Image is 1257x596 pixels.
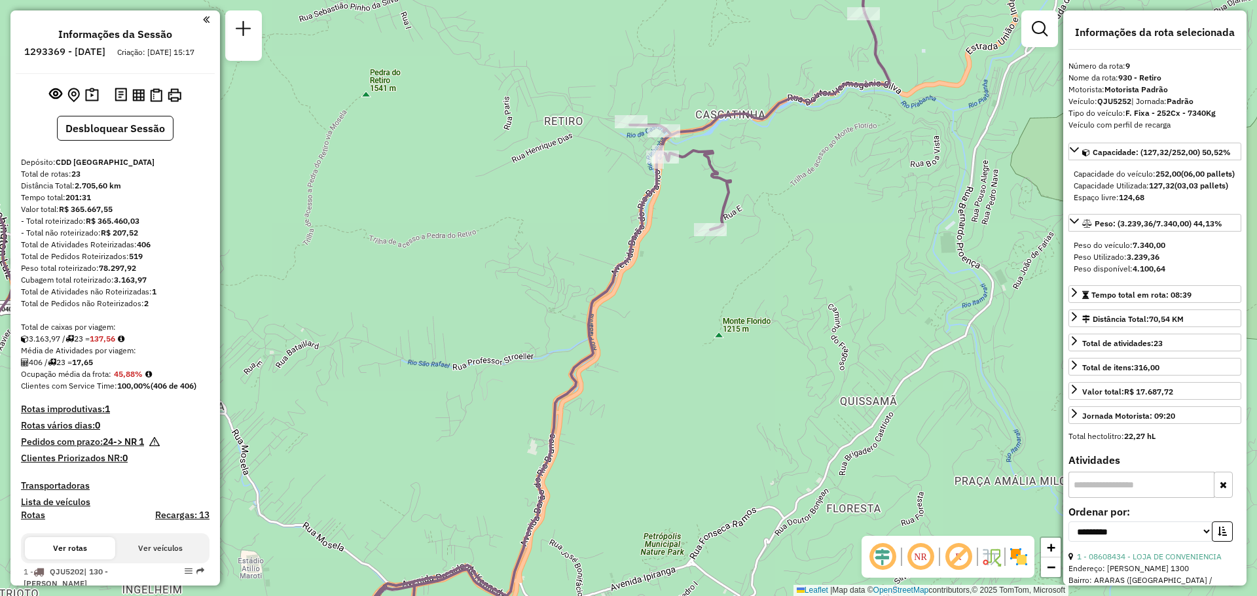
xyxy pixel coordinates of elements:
h4: Rotas vários dias: [21,420,209,431]
span: | Jornada: [1131,96,1193,106]
i: Cubagem total roteirizado [21,335,29,343]
strong: 22,27 hL [1124,431,1156,441]
strong: 23 [1154,338,1163,348]
strong: 45,88% [114,369,143,379]
div: Total de Atividades Roteirizadas: [21,239,209,251]
div: Endereço: [PERSON_NAME] 1300 [1068,563,1241,574]
button: Ordem crescente [1212,521,1233,542]
div: Nome da rota: [1068,72,1241,84]
span: Peso do veículo: [1074,240,1165,250]
div: Distância Total: [1082,313,1184,325]
h4: Informações da Sessão [58,28,172,41]
strong: 3.239,36 [1127,252,1159,262]
span: Ocultar NR [905,541,936,572]
strong: (03,03 pallets) [1175,181,1228,190]
div: Número da rota: [1068,60,1241,72]
i: Total de rotas [48,359,56,366]
h4: Rotas improdutivas: [21,404,209,415]
a: 1 - 08608434 - LOJA DE CONVENIENCIA [1077,552,1222,561]
button: Ver veículos [115,537,206,559]
strong: 0 [95,419,100,431]
strong: 3.163,97 [114,275,147,285]
strong: 124,68 [1119,192,1144,202]
h4: Transportadoras [21,480,209,491]
strong: R$ 365.667,55 [59,204,113,214]
a: Nova sessão e pesquisa [230,16,257,45]
div: Total de itens: [1082,362,1159,374]
div: Espaço livre: [1074,192,1236,203]
div: Distância Total: [21,180,209,192]
div: Map data © contributors,© 2025 TomTom, Microsoft [793,585,1068,596]
h4: Informações da rota selecionada [1068,26,1241,39]
div: Depósito: [21,156,209,168]
span: 70,54 KM [1149,314,1184,324]
a: OpenStreetMap [873,586,929,595]
strong: 930 - Retiro [1118,73,1161,82]
strong: 4.100,64 [1133,264,1165,273]
a: Peso: (3.239,36/7.340,00) 44,13% [1068,214,1241,232]
i: Meta Caixas/viagem: 155,90 Diferença: -18,34 [118,335,124,343]
strong: 24 [103,436,113,447]
strong: Padrão [1167,96,1193,106]
a: Valor total:R$ 17.687,72 [1068,382,1241,400]
h4: Atividades [1068,454,1241,466]
em: Média calculada utilizando a maior ocupação (%Peso ou %Cubagem) de cada rota da sessão. Rotas cro... [145,370,152,378]
button: Painel de Sugestão [82,85,101,105]
strong: Motorista Padrão [1104,84,1168,94]
button: Ver rotas [25,537,115,559]
span: Ocultar deslocamento [867,541,898,572]
div: Total de Pedidos Roteirizados: [21,251,209,262]
div: Total de caixas por viagem: [21,321,209,333]
div: Tipo do veículo: [1068,107,1241,119]
h4: Pedidos com prazo: [21,436,144,447]
span: Clientes com Service Time: [21,381,117,391]
strong: 23 [71,169,81,179]
strong: R$ 365.460,03 [86,216,139,226]
div: - Total não roteirizado: [21,227,209,239]
strong: 1 [152,287,156,296]
a: Capacidade: (127,32/252,00) 50,52% [1068,143,1241,160]
strong: 9 [1125,61,1130,71]
em: Rota exportada [196,567,204,575]
h4: Rotas [21,510,45,521]
div: Valor total: [1082,386,1173,398]
button: Visualizar relatório de Roteirização [130,86,147,103]
div: Capacidade do veículo: [1074,168,1236,180]
span: Ocupação média da frota: [21,369,111,379]
button: Centralizar mapa no depósito ou ponto de apoio [65,85,82,105]
button: Desbloquear Sessão [57,116,173,141]
div: Peso total roteirizado: [21,262,209,274]
span: Exibir rótulo [943,541,974,572]
div: Peso: (3.239,36/7.340,00) 44,13% [1068,234,1241,280]
div: Capacidade: (127,32/252,00) 50,52% [1068,163,1241,209]
strong: 137,56 [90,334,115,343]
strong: 127,32 [1149,181,1175,190]
a: Zoom in [1041,538,1061,557]
strong: CDD [GEOGRAPHIC_DATA] [56,157,155,167]
strong: R$ 207,52 [101,228,138,237]
a: Exibir filtros [1027,16,1053,42]
button: Exibir sessão original [46,84,65,105]
div: Cubagem total roteirizado: [21,274,209,286]
div: 3.163,97 / 23 = [21,333,209,345]
i: Total de rotas [65,335,74,343]
em: Há pedidos NR próximo a expirar [149,436,160,453]
strong: 2 [144,298,149,308]
div: Jornada Motorista: 09:20 [1082,410,1175,422]
a: Total de itens:316,00 [1068,358,1241,376]
label: Ordenar por: [1068,504,1241,519]
button: Visualizar Romaneio [147,86,165,105]
span: − [1047,559,1055,575]
strong: 201:31 [65,192,91,202]
div: Veículo: [1068,96,1241,107]
strong: 1 [105,403,110,415]
span: + [1047,539,1055,555]
a: Total de atividades:23 [1068,334,1241,351]
div: 406 / 23 = [21,357,209,368]
strong: 100,00% [117,381,151,391]
div: Capacidade Utilizada: [1074,180,1236,192]
strong: (06,00 pallets) [1181,169,1235,179]
span: Total de atividades: [1082,338,1163,348]
h4: Clientes Priorizados NR: [21,453,209,464]
div: Total de Pedidos não Roteirizados: [21,298,209,309]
